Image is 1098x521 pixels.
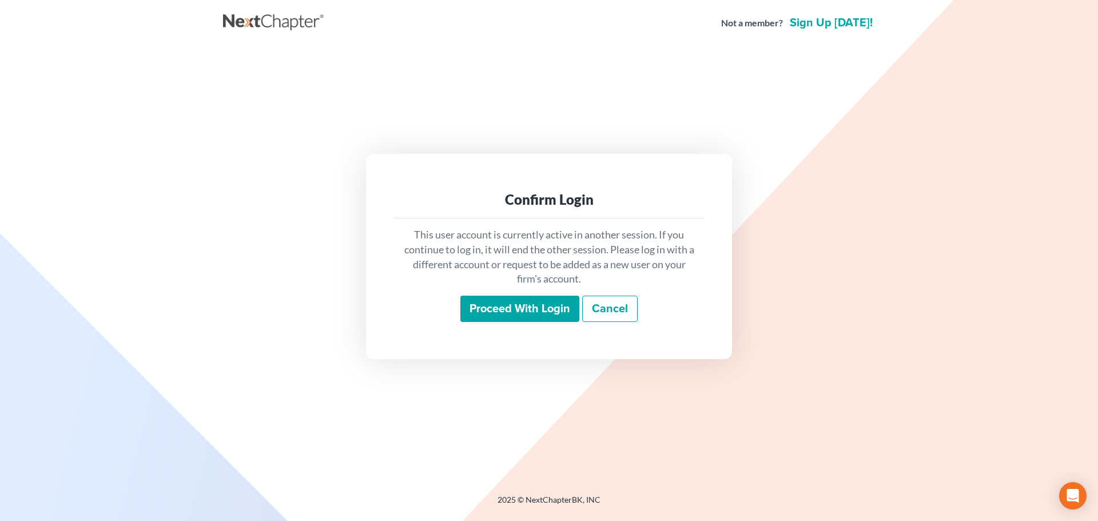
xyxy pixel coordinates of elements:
[721,17,783,30] strong: Not a member?
[403,228,695,287] p: This user account is currently active in another session. If you continue to log in, it will end ...
[582,296,638,322] a: Cancel
[460,296,579,322] input: Proceed with login
[403,190,695,209] div: Confirm Login
[1059,482,1087,510] div: Open Intercom Messenger
[787,17,875,29] a: Sign up [DATE]!
[223,494,875,515] div: 2025 © NextChapterBK, INC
